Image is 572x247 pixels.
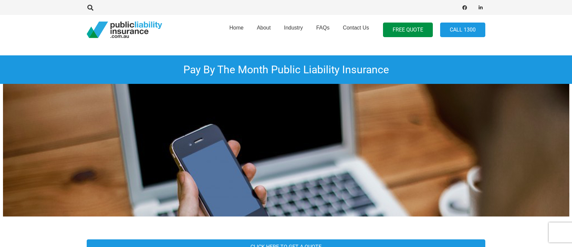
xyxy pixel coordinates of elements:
a: Contact Us [336,13,376,47]
span: Home [229,25,243,31]
span: FAQs [316,25,330,31]
a: About [250,13,277,47]
span: Contact Us [343,25,369,31]
img: Public Liability Insurance NSW [3,84,569,216]
a: FAQs [310,13,336,47]
span: About [257,25,271,31]
a: Call 1300 [440,23,485,37]
a: Home [223,13,250,47]
a: FREE QUOTE [383,23,433,37]
a: pli_logotransparent [87,22,162,38]
a: Search [84,5,97,11]
a: Facebook [460,3,469,12]
a: Industry [277,13,310,47]
a: LinkedIn [476,3,485,12]
span: Industry [284,25,303,31]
